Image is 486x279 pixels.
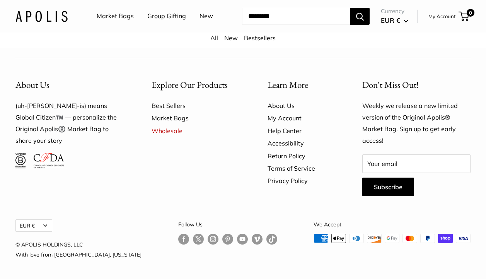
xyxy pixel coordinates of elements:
[15,153,26,168] img: Certified B Corporation
[147,10,186,22] a: Group Gifting
[15,79,49,91] span: About Us
[152,79,227,91] span: Explore Our Products
[362,77,471,92] p: Don't Miss Out!
[266,234,277,245] a: Follow us on Tumblr
[208,234,218,245] a: Follow us on Instagram
[268,79,308,91] span: Learn More
[15,10,68,22] img: Apolis
[268,175,335,187] a: Privacy Policy
[178,234,189,245] a: Follow us on Facebook
[362,178,414,196] button: Subscribe
[15,219,52,232] button: EUR €
[268,77,335,92] button: Learn More
[268,125,335,137] a: Help Center
[467,9,474,17] span: 0
[15,240,142,260] p: © APOLIS HOLDINGS, LLC With love from [GEOGRAPHIC_DATA], [US_STATE]
[362,100,471,147] p: Weekly we release a new limited version of the Original Apolis® Market Bag. Sign up to get early ...
[459,12,469,21] a: 0
[222,234,233,245] a: Follow us on Pinterest
[193,234,204,248] a: Follow us on Twitter
[428,12,456,21] a: My Account
[381,16,400,24] span: EUR €
[97,10,134,22] a: Market Bags
[268,99,335,112] a: About Us
[15,100,124,147] p: (uh-[PERSON_NAME]-is) means Global Citizen™️ — personalize the Original Apolis®️ Market Bag to sh...
[244,34,276,42] a: Bestsellers
[34,153,64,168] img: Council of Fashion Designers of America Member
[268,137,335,149] a: Accessibility
[200,10,213,22] a: New
[350,8,370,25] button: Search
[152,112,240,124] a: Market Bags
[268,112,335,124] a: My Account
[210,34,218,42] a: All
[152,125,240,137] a: Wholesale
[381,6,408,17] span: Currency
[152,77,240,92] button: Explore Our Products
[224,34,238,42] a: New
[15,77,124,92] button: About Us
[178,219,277,229] p: Follow Us
[268,162,335,175] a: Terms of Service
[152,99,240,112] a: Best Sellers
[242,8,350,25] input: Search...
[314,219,471,229] p: We Accept
[268,150,335,162] a: Return Policy
[237,234,248,245] a: Follow us on YouTube
[252,234,263,245] a: Follow us on Vimeo
[381,14,408,27] button: EUR €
